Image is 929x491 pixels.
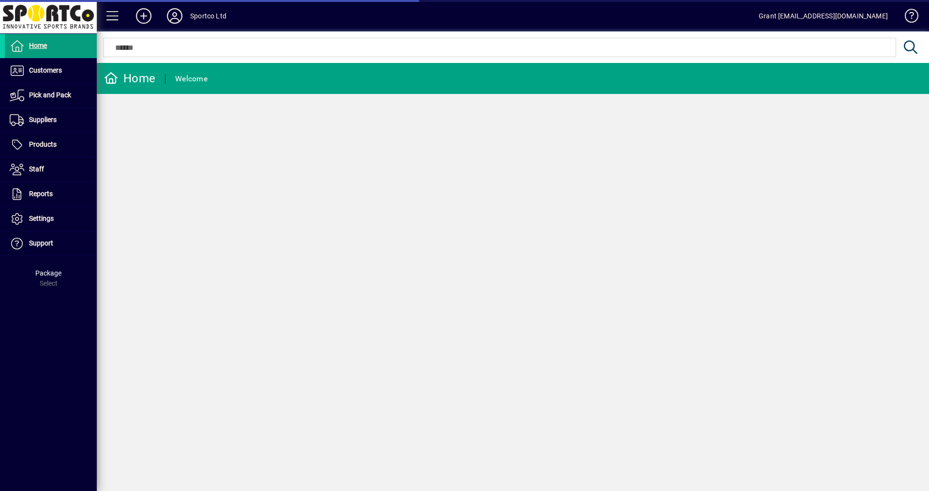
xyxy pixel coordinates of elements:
a: Suppliers [5,108,97,132]
span: Customers [29,66,62,74]
button: Profile [159,7,190,25]
span: Pick and Pack [29,91,71,99]
a: Support [5,231,97,256]
a: Customers [5,59,97,83]
a: Products [5,133,97,157]
span: Staff [29,165,44,173]
div: Welcome [175,71,208,87]
span: Suppliers [29,116,57,123]
button: Add [128,7,159,25]
a: Knowledge Base [898,2,917,33]
span: Products [29,140,57,148]
div: Grant [EMAIL_ADDRESS][DOMAIN_NAME] [759,8,888,24]
div: Home [104,71,155,86]
div: Sportco Ltd [190,8,226,24]
span: Home [29,42,47,49]
span: Settings [29,215,54,222]
a: Pick and Pack [5,83,97,107]
a: Settings [5,207,97,231]
span: Reports [29,190,53,198]
span: Package [35,269,61,277]
span: Support [29,239,53,247]
a: Reports [5,182,97,206]
a: Staff [5,157,97,182]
